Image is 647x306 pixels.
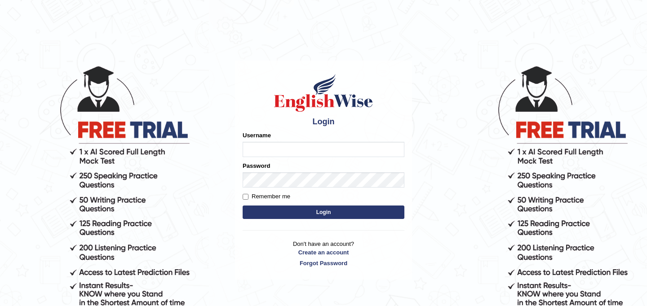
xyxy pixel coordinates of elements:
button: Login [243,205,404,219]
label: Password [243,162,270,170]
h4: Login [243,118,404,127]
label: Remember me [243,192,290,201]
a: Create an account [243,248,404,257]
a: Forgot Password [243,259,404,267]
img: Logo of English Wise sign in for intelligent practice with AI [272,73,375,113]
input: Remember me [243,194,248,200]
label: Username [243,131,271,140]
p: Don't have an account? [243,240,404,267]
